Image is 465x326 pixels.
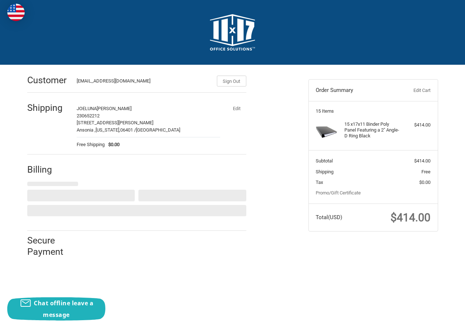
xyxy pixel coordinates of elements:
span: 230652212 [77,113,100,118]
div: [EMAIL_ADDRESS][DOMAIN_NAME] [77,77,210,86]
h3: Order Summary [316,87,395,94]
span: [GEOGRAPHIC_DATA] [136,127,180,133]
div: $414.00 [402,121,430,129]
h2: Customer [27,75,70,86]
h2: Secure Payment [27,235,76,258]
h3: 15 Items [316,108,430,114]
a: Edit Cart [395,87,430,94]
span: $0.00 [419,180,430,185]
button: Edit [227,103,246,113]
h2: Shipping [27,102,70,113]
img: 11x17.com [210,14,255,51]
span: $414.00 [391,211,430,224]
span: Shipping [316,169,333,174]
span: Free [421,169,430,174]
span: JOELUNA [77,106,97,111]
span: $414.00 [414,158,430,164]
h4: 15 x 17x11 Binder Poly Panel Featuring a 2" Angle-D Ring Black [344,121,400,139]
h2: Billing [27,164,70,175]
span: $0.00 [105,141,120,148]
span: Total (USD) [316,214,342,221]
img: duty and tax information for United States [7,4,25,21]
button: Sign Out [217,76,246,86]
span: Chat offline leave a message [34,299,93,319]
span: [STREET_ADDRESS][PERSON_NAME] [77,120,153,125]
span: Subtotal [316,158,333,164]
span: Free Shipping [77,141,105,148]
a: Promo/Gift Certificate [316,190,361,196]
span: 06401 / [120,127,136,133]
span: Ansonia , [77,127,96,133]
button: Chat offline leave a message [7,297,105,321]
span: Tax [316,180,323,185]
span: [PERSON_NAME] [97,106,132,111]
span: [US_STATE], [96,127,120,133]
